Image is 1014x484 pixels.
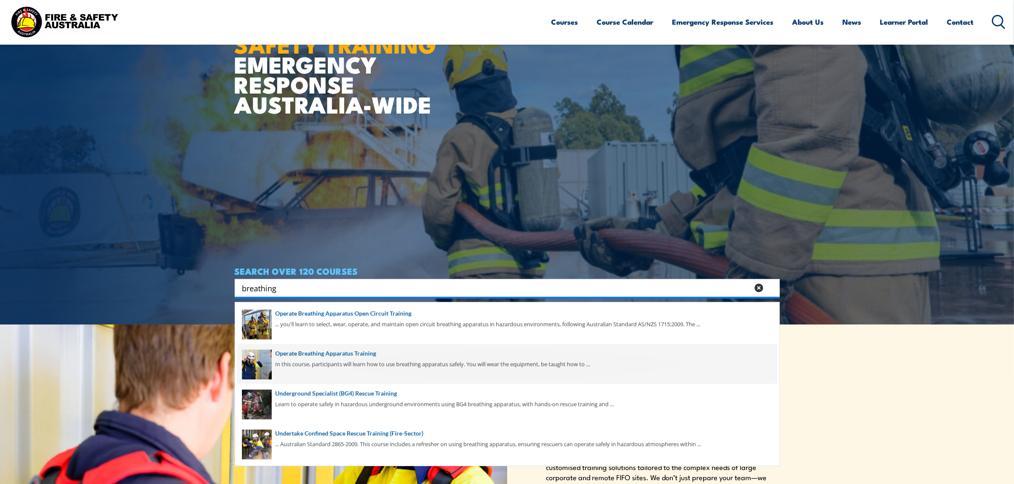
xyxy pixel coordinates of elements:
a: Emergency Response Services [672,11,774,33]
a: Underground Specialist (BG4) Rescue Training [242,389,773,398]
input: Search input [242,282,749,294]
a: Undertake Confined Space Rescue Training (Fire-Sector) [242,429,773,438]
a: Learner Portal [880,11,928,33]
a: Courses [552,11,578,33]
a: News [843,11,862,33]
h4: SEARCH OVER 120 COURSES [235,266,780,276]
a: Contact [947,11,974,33]
form: Search form [244,282,751,294]
button: Search magnifier button [765,282,777,294]
a: About Us [793,11,824,33]
a: Operate Breathing Apparatus Open Circuit Training [242,309,773,318]
a: Course Calendar [597,11,654,33]
a: Operate Breathing Apparatus Training [242,349,773,358]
